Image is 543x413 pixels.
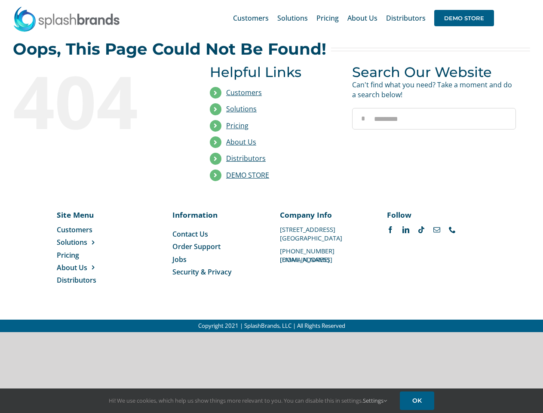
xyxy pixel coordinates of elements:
[57,237,115,247] a: Solutions
[316,4,339,32] a: Pricing
[226,170,269,180] a: DEMO STORE
[172,229,263,239] a: Contact Us
[433,226,440,233] a: mail
[226,137,256,147] a: About Us
[172,210,263,220] p: Information
[226,104,257,114] a: Solutions
[277,15,308,22] span: Solutions
[387,226,394,233] a: facebook
[280,210,371,220] p: Company Info
[352,80,516,99] p: Can't find what you need? Take a moment and do a search below!
[449,226,456,233] a: phone
[233,15,269,22] span: Customers
[57,263,115,272] a: About Us
[57,237,87,247] span: Solutions
[57,263,87,272] span: About Us
[13,64,177,137] div: 404
[233,4,269,32] a: Customers
[172,229,263,277] nav: Menu
[434,10,494,26] span: DEMO STORE
[210,64,339,80] h3: Helpful Links
[226,121,248,130] a: Pricing
[109,397,387,404] span: Hi! We use cookies, which help us show things more relevant to you. You can disable this in setti...
[172,267,263,277] a: Security & Privacy
[363,397,387,404] a: Settings
[57,210,115,220] p: Site Menu
[13,40,326,58] h2: Oops, This Page Could Not Be Found!
[57,275,96,285] span: Distributors
[434,4,494,32] a: DEMO STORE
[172,242,221,251] span: Order Support
[57,275,115,285] a: Distributors
[226,154,266,163] a: Distributors
[387,210,478,220] p: Follow
[57,250,115,260] a: Pricing
[233,4,494,32] nav: Main Menu
[13,6,120,32] img: SplashBrands.com Logo
[386,15,426,22] span: Distributors
[57,225,115,234] a: Customers
[347,15,377,22] span: About Us
[57,225,92,234] span: Customers
[57,250,79,260] span: Pricing
[226,88,262,97] a: Customers
[352,108,374,129] input: Search
[352,64,516,80] h3: Search Our Website
[418,226,425,233] a: tiktok
[172,242,263,251] a: Order Support
[352,108,516,129] input: Search...
[172,255,263,264] a: Jobs
[172,255,187,264] span: Jobs
[172,229,208,239] span: Contact Us
[172,267,232,277] span: Security & Privacy
[316,15,339,22] span: Pricing
[402,226,409,233] a: linkedin
[57,225,115,285] nav: Menu
[400,391,434,410] a: OK
[386,4,426,32] a: Distributors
